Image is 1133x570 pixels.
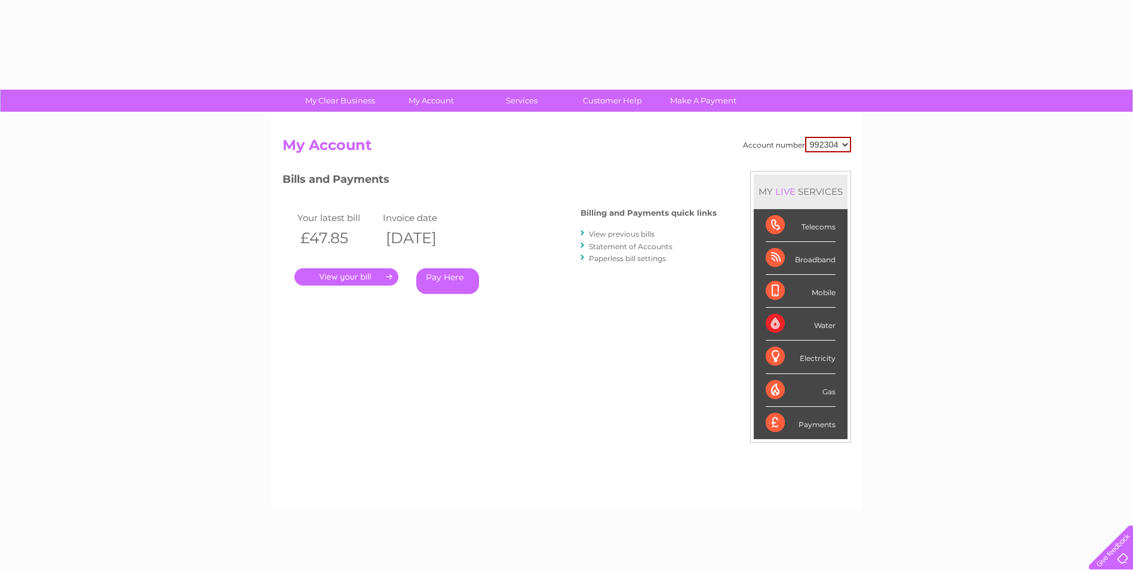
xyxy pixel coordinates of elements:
a: . [294,268,398,286]
a: My Account [382,90,480,112]
a: Make A Payment [654,90,753,112]
h2: My Account [283,137,851,160]
div: Mobile [766,275,836,308]
a: View previous bills [589,229,655,238]
div: MY SERVICES [754,174,848,209]
div: Electricity [766,341,836,373]
a: Paperless bill settings [589,254,666,263]
td: Your latest bill [294,210,380,226]
div: Water [766,308,836,341]
th: [DATE] [380,226,466,250]
div: Gas [766,374,836,407]
div: Broadband [766,242,836,275]
div: Account number [743,137,851,152]
a: My Clear Business [291,90,389,112]
div: Payments [766,407,836,439]
div: Telecoms [766,209,836,242]
h3: Bills and Payments [283,171,717,192]
a: Statement of Accounts [589,242,673,251]
a: Services [472,90,571,112]
a: Customer Help [563,90,662,112]
div: LIVE [773,186,798,197]
td: Invoice date [380,210,466,226]
h4: Billing and Payments quick links [581,209,717,217]
a: Pay Here [416,268,479,294]
th: £47.85 [294,226,380,250]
